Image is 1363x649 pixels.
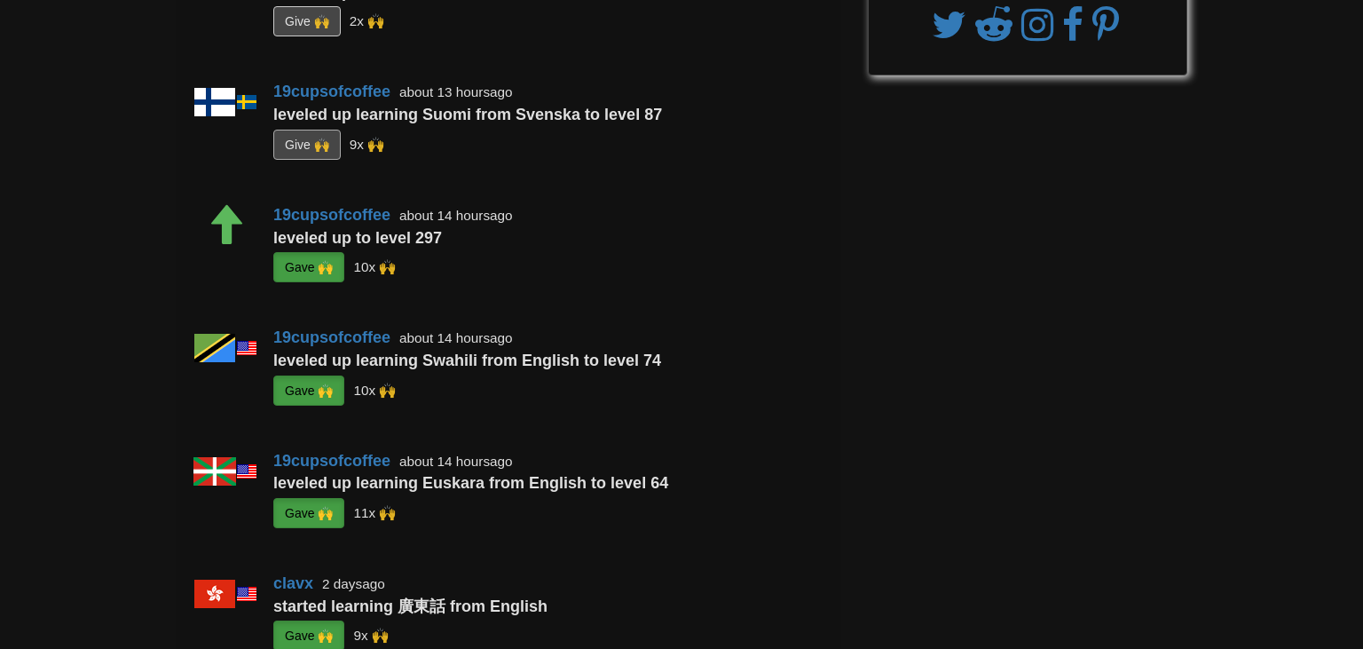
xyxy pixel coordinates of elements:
[273,83,390,100] a: 19cupsofcoffee
[273,130,341,160] button: Give 🙌
[273,498,344,528] button: Gave 🙌
[273,206,390,224] a: 19cupsofcoffee
[399,84,513,99] small: about 13 hours ago
[273,6,341,36] button: Give 🙌
[273,452,390,470] a: 19cupsofcoffee
[273,376,344,406] button: Gave 🙌
[399,454,513,469] small: about 14 hours ago
[350,13,384,28] small: JioMc<br />CharmingTigress
[273,229,442,247] strong: leveled up to level 297
[273,474,668,492] strong: leveled up learning Euskara from English to level 64
[350,137,384,152] small: rav3l<br />Marcos<br />superwinston<br />LuciusVorenusX<br />JioMc<br />atila_fakacz<br />Zhulong...
[353,628,388,643] small: superwinston<br />19cupsofcoffee<br />sjfree<br />Earluccio<br />Jinxxx<br />CharmingTigress<br /...
[353,382,396,397] small: sjfree<br />rav3l<br />Marcos<br />superwinston<br />LuciusVorenusX<br />JioMc<br />atila_fakacz<...
[273,106,662,123] strong: leveled up learning Suomi from Svenska to level 87
[273,352,661,369] strong: leveled up learning Swahili from English to level 74
[353,505,396,520] small: sjfree<br />rav3l<br />Marcos<br />superwinston<br />LuciusVorenusX<br />JioMc<br />atila_fakacz<...
[353,259,396,274] small: sjfree<br />rav3l<br />Marcos<br />superwinston<br />LuciusVorenusX<br />JioMc<br />atila_fakacz<...
[399,208,513,223] small: about 14 hours ago
[273,252,344,282] button: Gave 🙌
[322,576,385,591] small: 2 days ago
[273,598,548,615] strong: started learning 廣東話 from English
[273,574,313,592] a: clavx
[399,330,513,345] small: about 14 hours ago
[273,328,390,346] a: 19cupsofcoffee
